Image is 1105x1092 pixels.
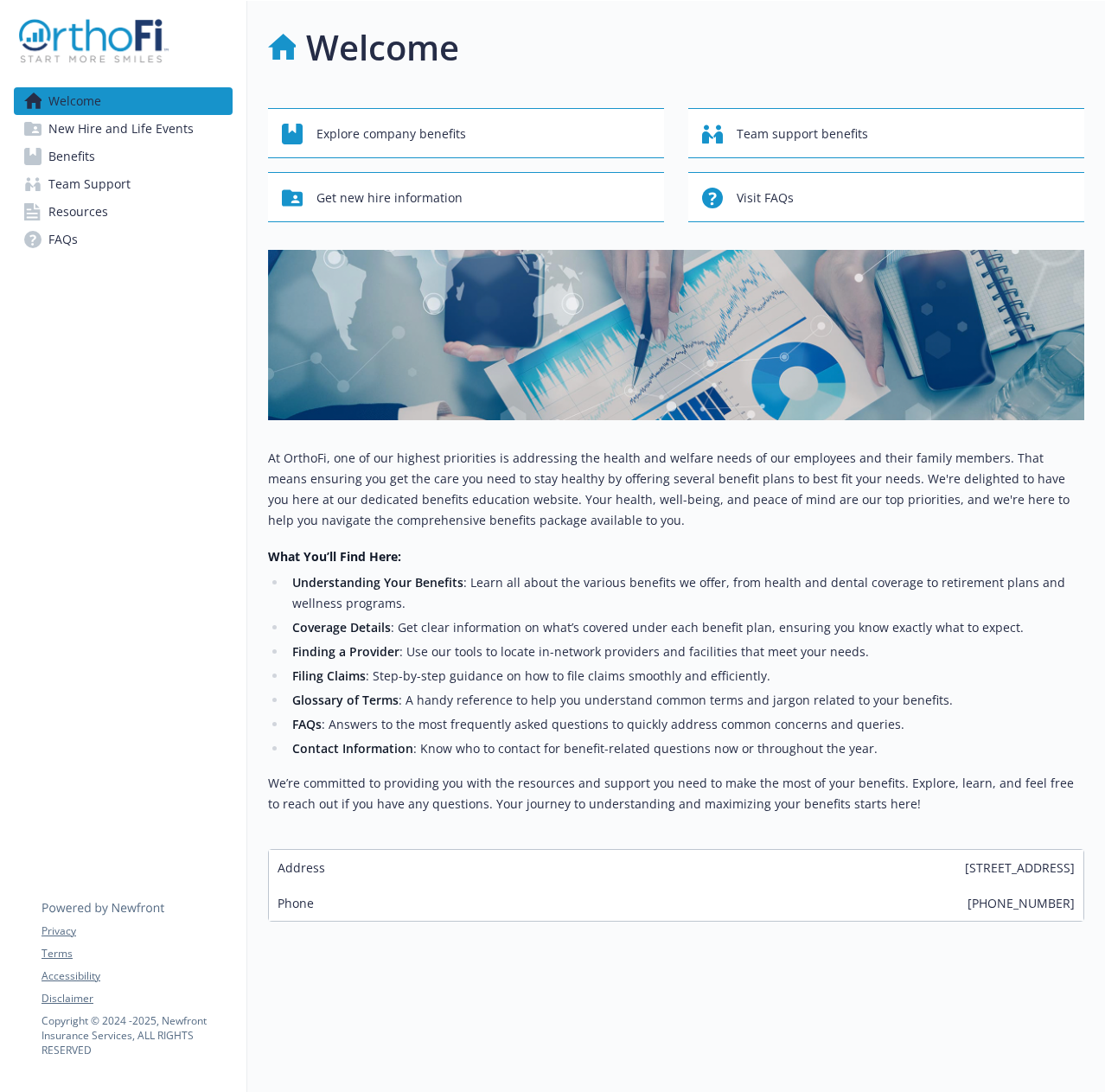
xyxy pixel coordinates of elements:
li: : Know who to contact for benefit-related questions now or throughout the year. [287,738,1084,759]
span: FAQs [48,226,78,253]
strong: Contact Information [292,740,413,757]
span: [PHONE_NUMBER] [968,894,1075,912]
span: Visit FAQs [737,182,794,214]
li: : Answers to the most frequently asked questions to quickly address common concerns and queries. [287,714,1084,735]
p: Copyright © 2024 - 2025 , Newfront Insurance Services, ALL RIGHTS RESERVED [42,1013,232,1057]
strong: What You’ll Find Here: [268,548,401,565]
a: Privacy [42,923,232,939]
strong: Understanding Your Benefits [292,574,463,591]
a: Terms [42,946,232,961]
p: We’re committed to providing you with the resources and support you need to make the most of your... [268,773,1084,814]
span: Benefits [48,143,95,170]
button: Get new hire information [268,172,664,222]
span: Team support benefits [737,118,868,150]
strong: FAQs [292,716,322,732]
strong: Coverage Details [292,619,391,635]
a: Welcome [14,87,233,115]
a: FAQs [14,226,233,253]
li: : Get clear information on what’s covered under each benefit plan, ensuring you know exactly what... [287,617,1084,638]
img: overview page banner [268,250,1084,420]
li: : Learn all about the various benefits we offer, from health and dental coverage to retirement pl... [287,572,1084,614]
strong: Finding a Provider [292,643,399,660]
a: Team Support [14,170,233,198]
a: Accessibility [42,968,232,984]
button: Visit FAQs [688,172,1084,222]
span: Explore company benefits [316,118,466,150]
span: Welcome [48,87,101,115]
span: Resources [48,198,108,226]
a: Disclaimer [42,991,232,1006]
span: Get new hire information [316,182,463,214]
strong: Filing Claims [292,667,366,684]
a: Benefits [14,143,233,170]
button: Explore company benefits [268,108,664,158]
button: Team support benefits [688,108,1084,158]
span: Phone [278,894,314,912]
a: Resources [14,198,233,226]
li: : Use our tools to locate in-network providers and facilities that meet your needs. [287,642,1084,662]
li: : Step-by-step guidance on how to file claims smoothly and efficiently. [287,666,1084,686]
span: New Hire and Life Events [48,115,194,143]
span: Address [278,859,325,877]
h1: Welcome [306,22,459,73]
span: [STREET_ADDRESS] [965,859,1075,877]
p: At OrthoFi, one of our highest priorities is addressing the health and welfare needs of our emplo... [268,448,1084,531]
strong: Glossary of Terms [292,692,399,708]
a: New Hire and Life Events [14,115,233,143]
span: Team Support [48,170,131,198]
li: : A handy reference to help you understand common terms and jargon related to your benefits. [287,690,1084,711]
